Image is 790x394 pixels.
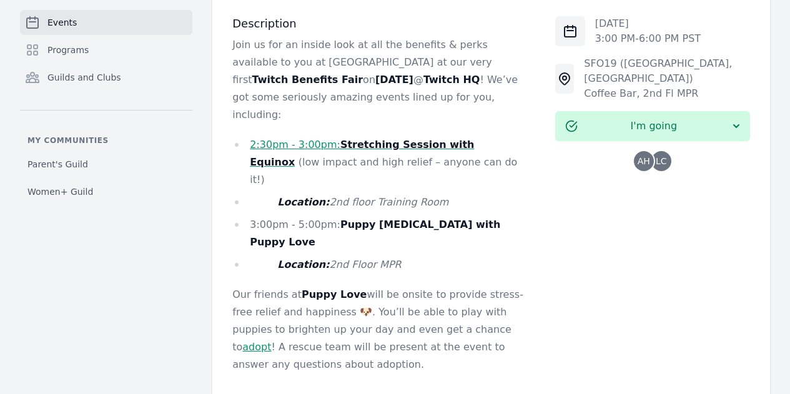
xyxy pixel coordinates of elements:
a: 2:30pm - 3:00pm:Stretching Session with Equinox [250,139,474,168]
span: AH [638,157,650,165]
a: Women+ Guild [20,180,192,203]
strong: Puppy Love [302,288,367,300]
div: SFO19 ([GEOGRAPHIC_DATA], [GEOGRAPHIC_DATA]) [584,56,750,86]
em: Location: [277,259,329,270]
p: My communities [20,135,192,145]
a: Programs [20,37,192,62]
span: I'm going [578,119,730,134]
li: 3:00pm - 5:00pm: [232,216,535,251]
strong: [DATE] [375,74,413,86]
em: 2nd Floor MPR [330,259,402,270]
strong: Puppy [MEDICAL_DATA] with Puppy Love [250,219,500,248]
span: Events [47,16,77,29]
p: Our friends at will be onsite to provide stress-free relief and happiness 🐶. You’ll be able to pl... [232,286,535,373]
em: Location: [277,196,329,208]
a: Events [20,10,192,35]
a: Guilds and Clubs [20,65,192,90]
p: [DATE] [595,16,701,31]
p: 3:00 PM - 6:00 PM PST [595,31,701,46]
div: Coffee Bar, 2nd Fl MPR [584,86,750,101]
button: I'm going [555,111,750,141]
strong: Twitch Benefits Fair [252,74,363,86]
h3: Description [232,16,535,31]
strong: Twitch HQ [423,74,480,86]
span: Guilds and Clubs [47,71,121,84]
p: Join us for an inside look at all the benefits & perks available to you at [GEOGRAPHIC_DATA] at o... [232,36,535,124]
a: adopt [242,341,271,353]
nav: Sidebar [20,10,192,203]
span: Programs [47,44,89,56]
li: (low impact and high relief – anyone can do it!) [232,136,535,189]
em: 2nd floor Training Room [330,196,449,208]
span: Women+ Guild [27,185,93,198]
strong: Stretching Session with Equinox [250,139,474,168]
span: LC [656,157,667,165]
span: Parent's Guild [27,158,88,170]
a: Parent's Guild [20,153,192,175]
